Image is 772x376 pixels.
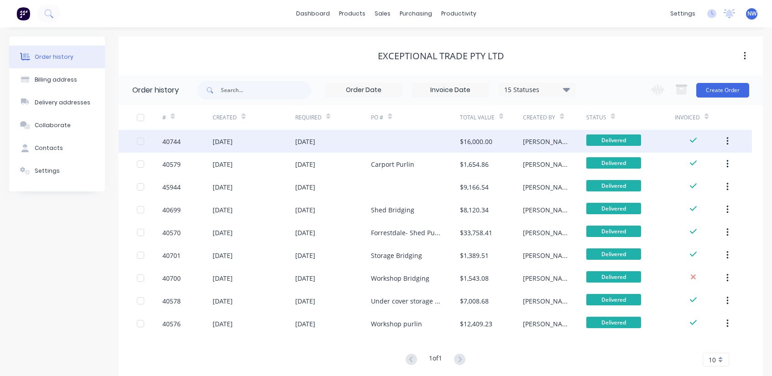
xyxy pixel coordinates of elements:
[586,203,641,214] span: Delivered
[213,228,233,237] div: [DATE]
[586,105,675,130] div: Status
[460,273,489,283] div: $1,543.08
[213,251,233,260] div: [DATE]
[586,180,641,191] span: Delivered
[9,137,105,160] button: Contacts
[709,355,716,365] span: 10
[162,228,181,237] div: 40570
[523,296,568,306] div: [PERSON_NAME]
[371,105,459,130] div: PO #
[523,228,568,237] div: [PERSON_NAME]
[371,296,441,306] div: Under cover storage purlin
[295,182,315,192] div: [DATE]
[162,105,213,130] div: #
[35,53,73,61] div: Order history
[460,137,492,146] div: $16,000.00
[437,7,481,21] div: productivity
[295,205,315,215] div: [DATE]
[460,113,495,122] div: Total Value
[586,248,641,260] span: Delivered
[162,182,181,192] div: 45944
[295,160,315,169] div: [DATE]
[395,7,437,21] div: purchasing
[523,113,555,122] div: Created By
[675,113,700,122] div: Invoiced
[586,317,641,328] span: Delivered
[9,160,105,182] button: Settings
[586,271,641,283] span: Delivered
[523,205,568,215] div: [PERSON_NAME]
[162,273,181,283] div: 40700
[412,83,489,97] input: Invoice Date
[162,137,181,146] div: 40744
[586,226,641,237] span: Delivered
[460,296,489,306] div: $7,008.68
[295,228,315,237] div: [DATE]
[35,98,90,107] div: Delivery addresses
[523,319,568,329] div: [PERSON_NAME]
[371,319,422,329] div: Workshop purlin
[35,144,63,152] div: Contacts
[213,137,233,146] div: [DATE]
[371,228,441,237] div: Forrestdale- Shed Purlin
[523,273,568,283] div: [PERSON_NAME]
[213,105,295,130] div: Created
[586,113,606,122] div: Status
[460,105,523,130] div: Total Value
[213,296,233,306] div: [DATE]
[429,353,442,366] div: 1 of 1
[162,113,166,122] div: #
[523,251,568,260] div: [PERSON_NAME]
[675,105,725,130] div: Invoiced
[499,85,575,95] div: 15 Statuses
[370,7,395,21] div: sales
[213,113,237,122] div: Created
[460,228,492,237] div: $33,758.41
[371,205,414,215] div: Shed Bridging
[213,182,233,192] div: [DATE]
[35,76,77,84] div: Billing address
[371,273,429,283] div: Workshop Bridging
[523,182,568,192] div: [PERSON_NAME]
[9,91,105,114] button: Delivery addresses
[460,251,489,260] div: $1,389.51
[586,294,641,305] span: Delivered
[460,182,489,192] div: $9,166.54
[221,81,311,99] input: Search...
[295,296,315,306] div: [DATE]
[295,137,315,146] div: [DATE]
[523,160,568,169] div: [PERSON_NAME]
[132,85,179,96] div: Order history
[162,319,181,329] div: 40576
[586,157,641,169] span: Delivered
[9,114,105,137] button: Collaborate
[213,160,233,169] div: [DATE]
[162,251,181,260] div: 40701
[295,273,315,283] div: [DATE]
[162,296,181,306] div: 40578
[334,7,370,21] div: products
[378,51,504,62] div: Exceptional Trade Pty Ltd
[213,273,233,283] div: [DATE]
[747,10,756,18] span: NW
[35,167,60,175] div: Settings
[460,319,492,329] div: $12,409.23
[696,83,749,98] button: Create Order
[325,83,402,97] input: Order Date
[460,205,489,215] div: $8,120.34
[371,251,422,260] div: Storage Bridging
[295,319,315,329] div: [DATE]
[162,205,181,215] div: 40699
[162,160,181,169] div: 40579
[523,137,568,146] div: [PERSON_NAME]
[213,205,233,215] div: [DATE]
[371,113,383,122] div: PO #
[16,7,30,21] img: Factory
[523,105,586,130] div: Created By
[666,7,700,21] div: settings
[295,251,315,260] div: [DATE]
[35,121,71,129] div: Collaborate
[460,160,489,169] div: $1,654.86
[213,319,233,329] div: [DATE]
[371,160,414,169] div: Carport Purlin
